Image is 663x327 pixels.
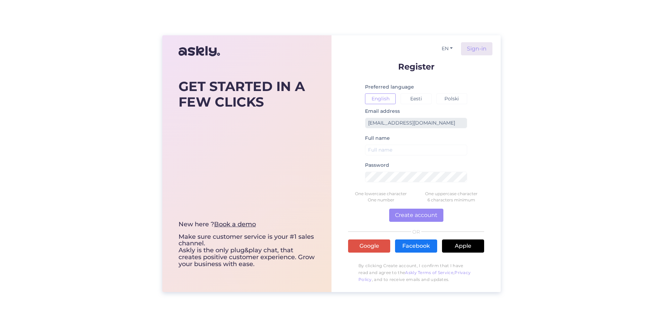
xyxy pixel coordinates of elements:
label: Password [365,162,389,169]
div: GET STARTED IN A FEW CLICKS [179,79,315,110]
button: English [365,93,396,104]
div: Make sure customer service is your #1 sales channel. Askly is the only plug&play chat, that creat... [179,221,315,268]
a: Facebook [395,239,437,253]
input: Enter email [365,118,467,128]
a: Privacy Policy [358,270,471,282]
input: Full name [365,145,467,155]
div: One lowercase character [346,191,416,197]
a: Askly Terms of Service [405,270,453,275]
a: Google [348,239,390,253]
div: 6 characters minimum [416,197,487,203]
a: Sign-in [461,42,492,55]
label: Full name [365,135,390,142]
a: Apple [442,239,484,253]
button: EN [439,44,455,54]
img: Askly [179,43,220,60]
span: OR [411,229,421,234]
p: By clicking Create account, I confirm that I have read and agree to the , , and to receive emails... [348,259,484,287]
div: One uppercase character [416,191,487,197]
button: Create account [389,209,443,222]
a: Book a demo [214,220,256,228]
div: New here ? [179,221,315,228]
button: Polski [436,93,467,104]
label: Email address [365,108,400,115]
button: Eesti [401,93,431,104]
div: One number [346,197,416,203]
p: Register [348,62,484,71]
label: Preferred language [365,83,414,91]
